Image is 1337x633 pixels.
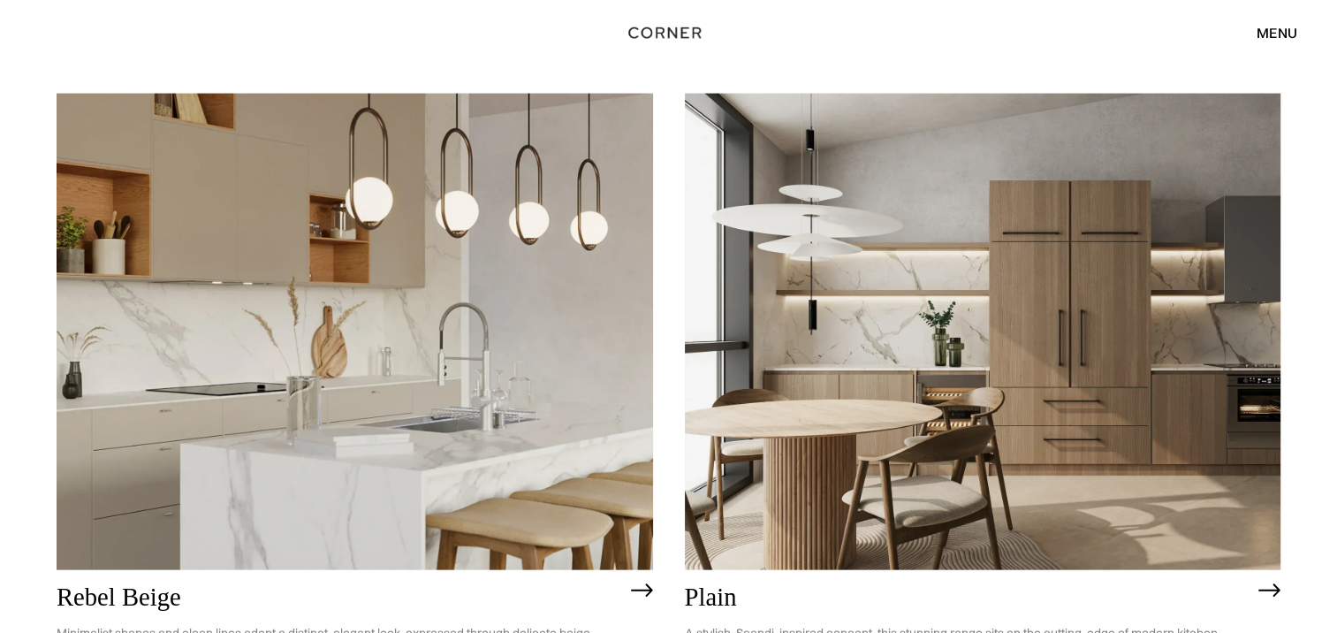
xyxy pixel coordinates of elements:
div: menu [1239,18,1297,48]
div: menu [1257,26,1297,40]
h2: Plain [685,583,1250,612]
a: home [621,21,716,44]
h2: Rebel Beige [57,583,622,612]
